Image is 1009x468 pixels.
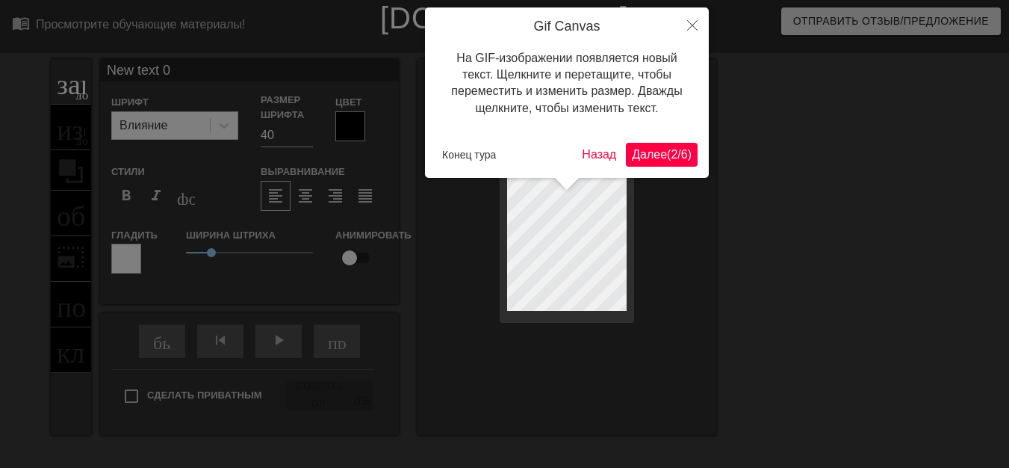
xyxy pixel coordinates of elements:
[436,144,502,166] button: Конец тура
[576,143,622,167] button: Назад
[451,52,682,114] font: На GIF-изображении появляется новый текст. Щелкните и перетащите, чтобы переместить и изменить ра...
[533,19,600,34] font: Gif Canvas
[676,7,709,42] button: Закрывать
[667,148,671,161] font: (
[442,149,496,161] font: Конец тура
[688,148,692,161] font: )
[626,143,698,167] button: Следующий
[681,148,688,161] font: 6
[632,148,667,161] font: Далее
[677,148,680,161] font: /
[582,148,616,161] font: Назад
[436,19,698,35] h4: Gif Canvas
[671,148,677,161] font: 2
